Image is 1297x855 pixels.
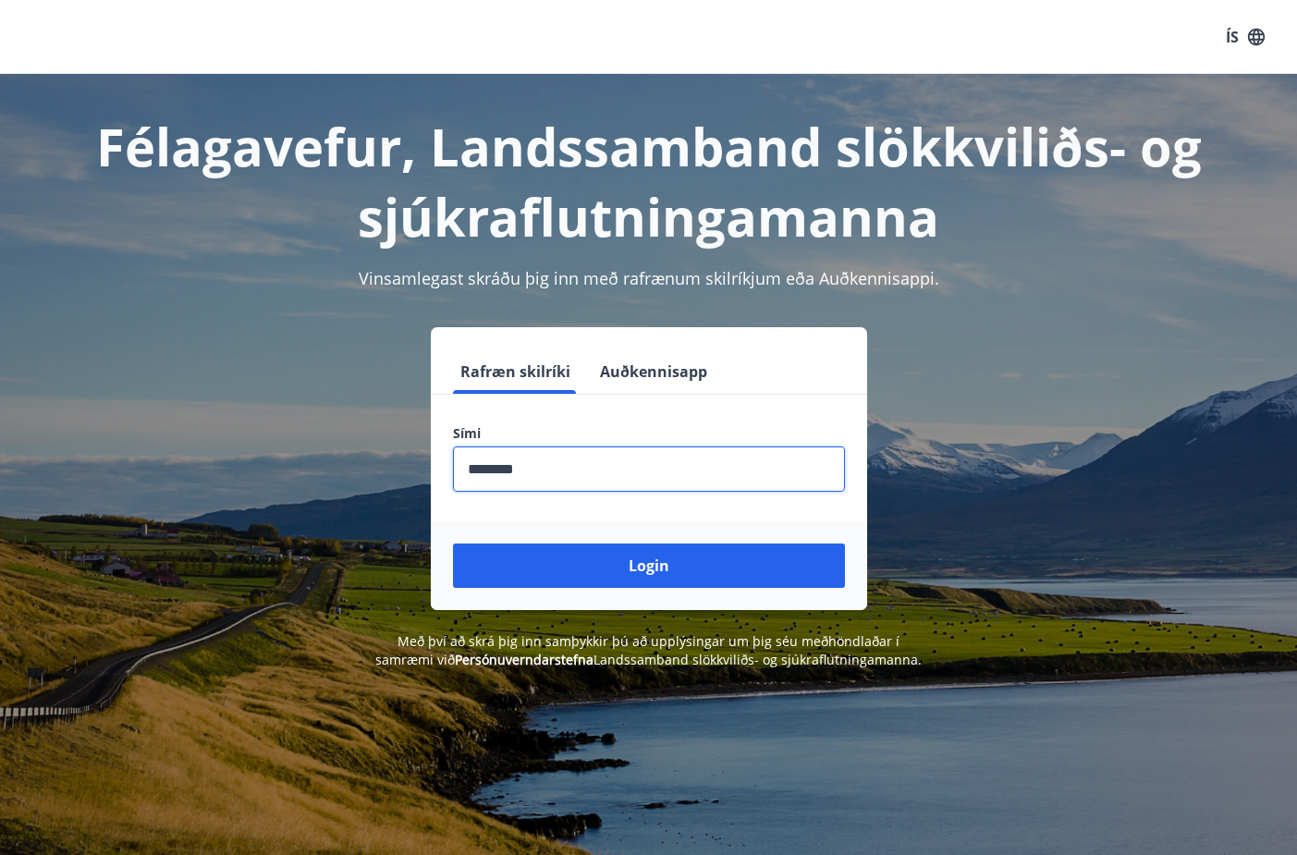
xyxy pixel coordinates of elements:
button: Login [453,544,845,588]
span: Vinsamlegast skráðu þig inn með rafrænum skilríkjum eða Auðkennisappi. [359,267,939,289]
button: Auðkennisapp [593,349,715,394]
button: Rafræn skilríki [453,349,578,394]
button: ÍS [1216,20,1275,54]
label: Sími [453,424,845,443]
h1: Félagavefur, Landssamband slökkviliðs- og sjúkraflutningamanna [22,111,1275,251]
span: Með því að skrá þig inn samþykkir þú að upplýsingar um þig séu meðhöndlaðar í samræmi við Landssa... [375,632,922,668]
a: Persónuverndarstefna [455,651,593,668]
